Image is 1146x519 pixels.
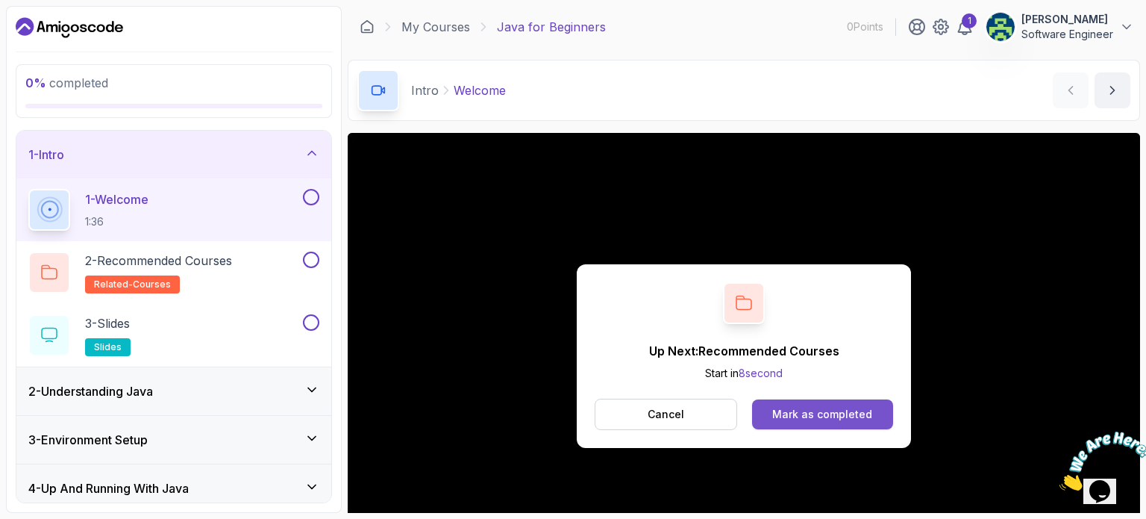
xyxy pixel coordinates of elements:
[1053,72,1089,108] button: previous content
[6,6,98,65] img: Chat attention grabber
[6,6,12,19] span: 1
[847,19,883,34] p: 0 Points
[28,431,148,449] h3: 3 - Environment Setup
[94,279,171,290] span: related-courses
[956,18,974,36] a: 1
[16,416,331,464] button: 3-Environment Setup
[28,382,153,400] h3: 2 - Understanding Java
[85,214,148,229] p: 1:36
[401,18,470,36] a: My Courses
[25,75,46,90] span: 0 %
[454,81,506,99] p: Welcome
[649,342,839,360] p: Up Next: Recommended Courses
[649,366,839,381] p: Start in
[94,341,122,353] span: slides
[595,399,737,430] button: Cancel
[1021,27,1113,42] p: Software Engineer
[85,252,232,270] p: 2 - Recommended Courses
[411,81,439,99] p: Intro
[28,252,319,293] button: 2-Recommended Coursesrelated-courses
[986,12,1134,42] button: user profile image[PERSON_NAME]Software Engineer
[772,407,872,422] div: Mark as completed
[752,400,893,429] button: Mark as completed
[16,464,331,512] button: 4-Up And Running With Java
[16,131,331,178] button: 1-Intro
[1053,426,1146,497] iframe: chat widget
[16,367,331,415] button: 2-Understanding Java
[497,18,606,36] p: Java for Beginners
[28,479,189,497] h3: 4 - Up And Running With Java
[739,367,783,379] span: 8 second
[648,407,684,422] p: Cancel
[28,314,319,356] button: 3-Slidesslides
[1095,72,1130,108] button: next content
[25,75,108,90] span: completed
[85,314,130,332] p: 3 - Slides
[986,13,1015,41] img: user profile image
[28,189,319,231] button: 1-Welcome1:36
[962,13,977,28] div: 1
[85,190,148,208] p: 1 - Welcome
[360,19,375,34] a: Dashboard
[28,146,64,164] h3: 1 - Intro
[16,16,123,40] a: Dashboard
[1021,12,1113,27] p: [PERSON_NAME]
